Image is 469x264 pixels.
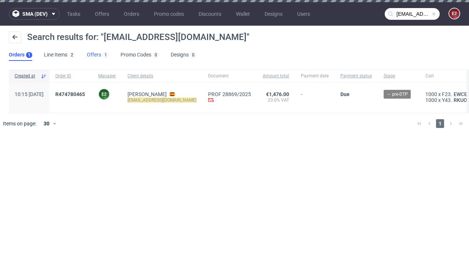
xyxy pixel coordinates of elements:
div: x [425,91,469,97]
span: Y43. [442,97,452,103]
mark: [EMAIL_ADDRESS][DOMAIN_NAME] [128,98,196,103]
span: 23.0% VAT [263,97,289,103]
span: Cart [425,73,469,79]
span: Amount total [263,73,289,79]
span: F23. [442,91,452,97]
a: R474780465 [55,91,86,97]
span: Document [208,73,251,79]
a: [PERSON_NAME] [128,91,167,97]
a: Line Items2 [44,49,75,61]
figcaption: e2 [449,8,459,19]
a: Orders [119,8,144,20]
div: x [425,97,469,103]
span: 1000 [425,97,437,103]
a: Offers [91,8,114,20]
span: Order ID [55,73,86,79]
a: Discounts [194,8,226,20]
span: Search results for: "[EMAIL_ADDRESS][DOMAIN_NAME]" [27,32,250,42]
div: 0 [192,52,195,58]
span: Items on page: [3,120,36,127]
figcaption: e2 [99,89,109,99]
a: Promo codes [149,8,188,20]
a: Tasks [63,8,85,20]
span: €1,476.00 [266,91,289,97]
a: EWCE [452,91,469,97]
a: RKUO [452,97,469,103]
span: Client details [128,73,196,79]
a: Wallet [232,8,254,20]
span: R474780465 [55,91,85,97]
span: Due [340,91,350,97]
span: Stage [384,73,414,79]
span: → pre-DTP [387,91,408,98]
span: - [301,91,329,104]
span: Created at [15,73,38,79]
a: Promo Codes0 [121,49,159,61]
span: 1 [436,119,444,128]
div: 0 [155,52,157,58]
a: Offers1 [87,49,109,61]
div: 1 [28,52,30,58]
span: sma (dev) [22,11,48,16]
a: Designs0 [171,49,196,61]
a: Orders1 [9,49,32,61]
button: sma (dev) [9,8,60,20]
div: 2 [71,52,73,58]
span: 10:15 [DATE] [15,91,44,97]
div: 30 [39,118,52,129]
a: Users [293,8,314,20]
a: Designs [260,8,287,20]
div: 1 [104,52,107,58]
a: PROF 28869/2025 [208,91,251,97]
span: 1000 [425,91,437,97]
span: Manager [98,73,116,79]
span: Payment status [340,73,372,79]
span: Payment date [301,73,329,79]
